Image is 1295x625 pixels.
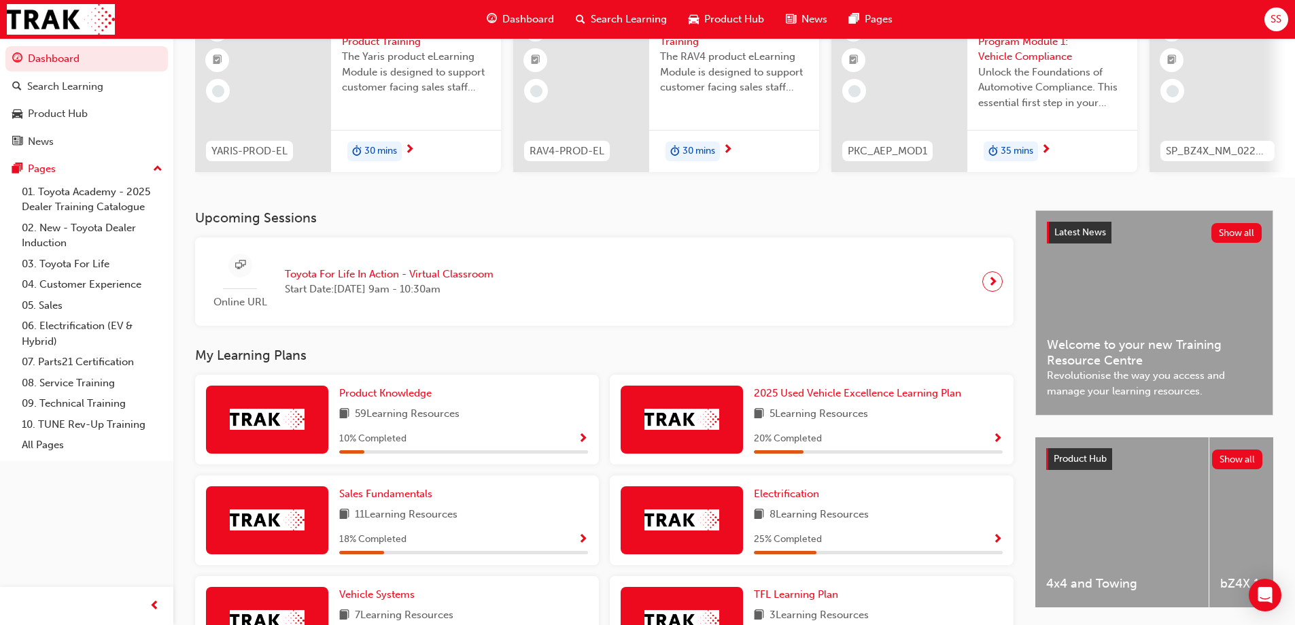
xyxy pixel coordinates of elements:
a: 04. Customer Experience [16,274,168,295]
span: Search Learning [591,12,667,27]
span: The Yaris product eLearning Module is designed to support customer facing sales staff with introd... [342,49,490,95]
span: search-icon [576,11,585,28]
span: duration-icon [988,143,998,161]
img: Trak [230,409,305,430]
a: 02. New - Toyota Dealer Induction [16,218,168,254]
span: 18 % Completed [339,532,407,547]
a: 01. Toyota Academy - 2025 Dealer Training Catalogue [16,182,168,218]
a: 10. TUNE Rev-Up Training [16,414,168,435]
span: search-icon [12,81,22,93]
div: Pages [28,161,56,177]
span: Toyota For Life In Action - Virtual Classroom [285,267,494,282]
span: book-icon [339,507,349,524]
h3: Upcoming Sessions [195,210,1014,226]
a: All Pages [16,435,168,456]
span: Show Progress [578,534,588,546]
span: PKC_AEP_MOD1 [848,143,927,159]
span: prev-icon [150,598,160,615]
span: duration-icon [670,143,680,161]
span: Revolutionise the way you access and manage your learning resources. [1047,368,1262,399]
span: sessionType_ONLINE_URL-icon [235,257,245,274]
a: Dashboard [5,46,168,71]
span: next-icon [988,272,998,291]
span: 30 mins [683,143,715,159]
a: 07. Parts21 Certification [16,352,168,373]
span: book-icon [339,607,349,624]
a: Online URLToyota For Life In Action - Virtual ClassroomStart Date:[DATE] 9am - 10:30am [206,248,1003,316]
span: up-icon [153,161,162,178]
span: 5 Learning Resources [770,406,868,423]
span: booktick-icon [531,52,540,69]
img: Trak [644,409,719,430]
span: Dashboard [502,12,554,27]
a: 09. Technical Training [16,393,168,414]
a: TFL Learning Plan [754,587,844,603]
a: 03. Toyota For Life [16,254,168,275]
span: pages-icon [12,163,22,175]
button: Show all [1212,450,1263,469]
a: news-iconNews [775,5,838,33]
a: car-iconProduct Hub [678,5,775,33]
span: 3 Learning Resources [770,607,869,624]
span: Electrification [754,488,819,500]
a: Latest NewsShow all [1047,222,1262,243]
a: 06. Electrification (EV & Hybrid) [16,316,168,352]
span: next-icon [723,144,733,156]
a: Electrification [754,486,825,502]
span: 8 Learning Resources [770,507,869,524]
a: Trak [7,4,115,35]
span: Show Progress [992,534,1003,546]
span: Start Date: [DATE] 9am - 10:30am [285,282,494,297]
span: Vehicle Systems [339,588,415,601]
img: Trak [644,509,719,530]
span: 25 % Completed [754,532,822,547]
h3: My Learning Plans [195,348,1014,363]
span: 30 mins [364,143,397,159]
a: 4x4 and Towing [1035,437,1209,607]
span: Product Hub [1054,453,1107,464]
span: news-icon [12,136,22,148]
span: next-icon [404,144,415,156]
span: Welcome to your new Training Resource Centre [1047,337,1262,368]
a: 2025 Used Vehicle Excellence Learning Plan [754,386,967,401]
span: 7 Learning Resources [355,607,453,624]
a: Sales Fundamentals [339,486,438,502]
span: Pages [865,12,893,27]
button: Pages [5,156,168,182]
button: DashboardSearch LearningProduct HubNews [5,44,168,156]
span: duration-icon [352,143,362,161]
span: Show Progress [992,433,1003,445]
span: book-icon [754,406,764,423]
div: Open Intercom Messenger [1249,579,1281,611]
span: next-icon [1041,144,1051,156]
span: 35 mins [1001,143,1033,159]
span: guage-icon [12,53,22,65]
a: News [5,129,168,154]
a: pages-iconPages [838,5,903,33]
span: SS [1271,12,1281,27]
a: 08. Service Training [16,373,168,394]
span: learningRecordVerb_NONE-icon [530,85,542,97]
span: car-icon [689,11,699,28]
span: pages-icon [849,11,859,28]
span: TFL Learning Plan [754,588,838,601]
img: Trak [230,509,305,530]
span: RAV4-PROD-EL [530,143,604,159]
span: News [801,12,827,27]
span: Online URL [206,294,274,310]
button: Show Progress [578,531,588,548]
div: Search Learning [27,79,103,95]
span: learningRecordVerb_NONE-icon [848,85,861,97]
a: YARIS-PROD-EL2025 Yaris Hatch Product TrainingThe Yaris product eLearning Module is designed to s... [195,7,501,172]
a: Product HubShow all [1046,448,1262,470]
span: Product Knowledge [339,387,432,399]
div: Product Hub [28,106,88,122]
span: booktick-icon [849,52,859,69]
a: 0PKC_AEP_MOD1Automotive Essentials Program Module 1: Vehicle ComplianceUnlock the Foundations of ... [831,7,1137,172]
span: Latest News [1054,226,1106,238]
button: Show Progress [578,430,588,447]
span: Unlock the Foundations of Automotive Compliance. This essential first step in your Automotive Ess... [978,65,1126,111]
span: booktick-icon [1167,52,1177,69]
a: Product Knowledge [339,386,437,401]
